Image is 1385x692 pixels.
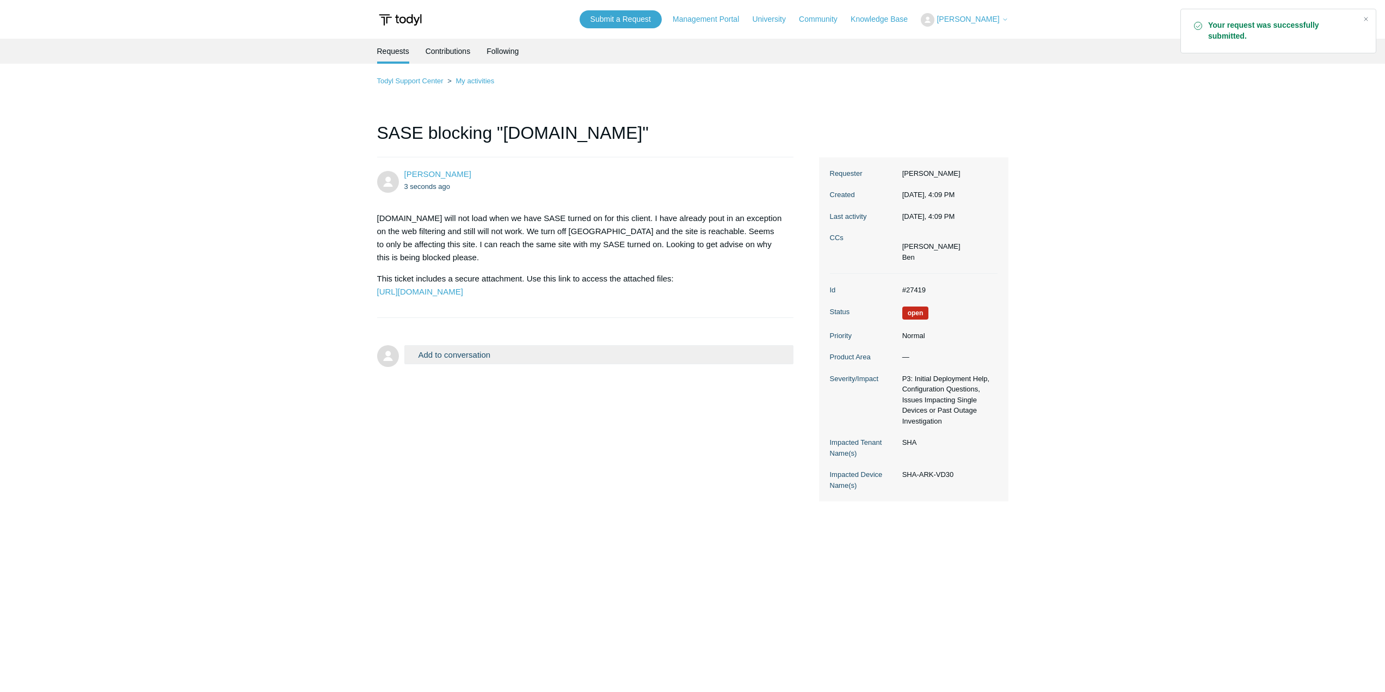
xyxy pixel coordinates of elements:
dt: Status [830,307,897,317]
dt: Id [830,285,897,296]
dd: SHA [897,437,998,448]
dd: SHA-ARK-VD30 [897,469,998,480]
li: Todyl Support Center [377,77,446,85]
dd: P3: Initial Deployment Help, Configuration Questions, Issues Impacting Single Devices or Past Out... [897,373,998,427]
p: [DOMAIN_NAME] will not load when we have SASE turned on for this client. I have already pout in a... [377,212,783,264]
button: Add to conversation [404,345,794,364]
time: 08/13/2025, 16:09 [902,212,955,221]
span: We are working on a response for you [902,307,929,320]
span: [PERSON_NAME] [937,15,999,23]
dt: Product Area [830,352,897,363]
li: Requests [377,39,409,64]
dd: — [897,352,998,363]
a: Following [487,39,519,64]
dd: [PERSON_NAME] [897,168,998,179]
dt: Last activity [830,211,897,222]
dt: Impacted Tenant Name(s) [830,437,897,458]
dt: Priority [830,330,897,341]
time: 08/13/2025, 16:09 [404,182,451,191]
span: Ray Belden [404,169,471,179]
dt: Requester [830,168,897,179]
a: My activities [455,77,494,85]
li: Ben [902,252,961,263]
dt: Severity/Impact [830,373,897,384]
h1: SASE blocking "[DOMAIN_NAME]" [377,120,794,157]
p: This ticket includes a secure attachment. Use this link to access the attached files: [377,272,783,298]
a: [URL][DOMAIN_NAME] [377,287,463,296]
time: 08/13/2025, 16:09 [902,191,955,199]
img: Todyl Support Center Help Center home page [377,10,423,30]
strong: Your request was successfully submitted. [1208,20,1354,42]
a: Management Portal [673,14,750,25]
button: [PERSON_NAME] [921,13,1008,27]
a: Knowledge Base [851,14,919,25]
dd: Normal [897,330,998,341]
div: Close [1358,11,1374,27]
a: [PERSON_NAME] [404,169,471,179]
dd: #27419 [897,285,998,296]
a: Todyl Support Center [377,77,444,85]
dt: Impacted Device Name(s) [830,469,897,491]
dt: Created [830,189,897,200]
a: Community [799,14,848,25]
li: My activities [445,77,494,85]
a: Submit a Request [580,10,662,28]
a: Contributions [426,39,471,64]
li: Cody Nauta [902,241,961,252]
dt: CCs [830,232,897,243]
a: University [752,14,796,25]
